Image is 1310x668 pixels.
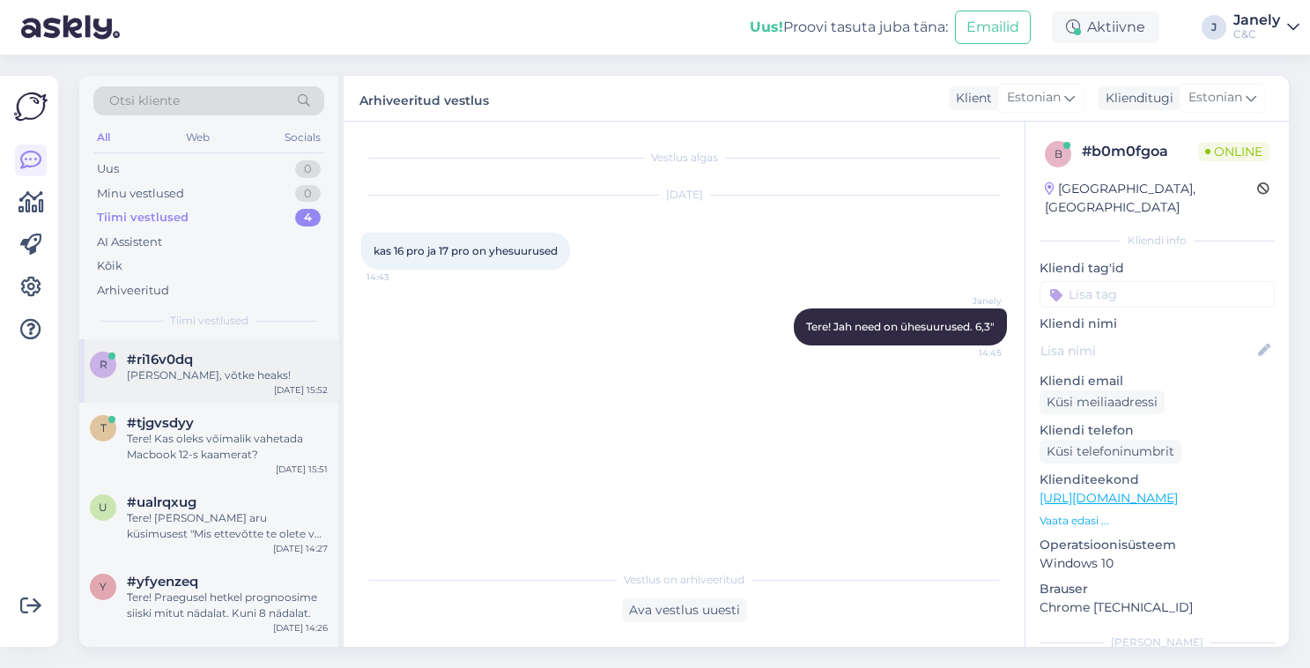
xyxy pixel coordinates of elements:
[1040,471,1275,489] p: Klienditeekond
[1040,536,1275,554] p: Operatsioonisüsteem
[281,126,324,149] div: Socials
[936,346,1002,360] span: 14:45
[936,294,1002,308] span: Janely
[1040,421,1275,440] p: Kliendi telefon
[1040,390,1165,414] div: Küsi meiliaadressi
[750,17,948,38] div: Proovi tasuta juba täna:
[1040,440,1181,464] div: Küsi telefoninumbrit
[97,282,169,300] div: Arhiveeritud
[127,510,328,542] div: Tere! [PERSON_NAME] aru küsimusest "Mis ettevõtte te olete või pood?" et soovite teada ettevõtte ...
[1040,372,1275,390] p: Kliendi email
[949,89,992,108] div: Klient
[295,160,321,178] div: 0
[622,598,747,622] div: Ava vestlus uuesti
[361,150,1007,166] div: Vestlus algas
[955,11,1031,44] button: Emailid
[127,574,198,590] span: #yfyenzeq
[1198,142,1269,161] span: Online
[374,244,558,257] span: kas 16 pro ja 17 pro on yhesuurused
[1233,13,1280,27] div: Janely
[127,367,328,383] div: [PERSON_NAME], võtke heaks!
[359,86,489,110] label: Arhiveeritud vestlus
[273,542,328,555] div: [DATE] 14:27
[170,313,248,329] span: Tiimi vestlused
[1082,141,1198,162] div: # b0m0fgoa
[276,463,328,476] div: [DATE] 15:51
[99,501,107,514] span: u
[100,421,107,434] span: t
[1099,89,1173,108] div: Klienditugi
[1055,147,1062,160] span: b
[1188,88,1242,108] span: Estonian
[127,494,196,510] span: #ualrqxug
[1040,635,1275,650] div: [PERSON_NAME]
[182,126,213,149] div: Web
[1040,315,1275,333] p: Kliendi nimi
[97,185,184,203] div: Minu vestlused
[100,580,107,593] span: y
[1007,88,1061,108] span: Estonian
[806,320,995,333] span: Tere! Jah need on ühesuurused. 6,3"
[366,271,433,284] span: 14:43
[1040,580,1275,598] p: Brauser
[1052,11,1159,43] div: Aktiivne
[1202,15,1226,40] div: J
[109,92,180,110] span: Otsi kliente
[1045,180,1257,217] div: [GEOGRAPHIC_DATA], [GEOGRAPHIC_DATA]
[97,234,162,251] div: AI Assistent
[100,358,107,371] span: r
[750,19,783,35] b: Uus!
[1233,27,1280,41] div: C&C
[127,431,328,463] div: Tere! Kas oleks võimalik vahetada Macbook 12-s kaamerat?
[295,185,321,203] div: 0
[624,572,744,588] span: Vestlus on arhiveeritud
[127,415,194,431] span: #tjgvsdyy
[361,187,1007,203] div: [DATE]
[1040,513,1275,529] p: Vaata edasi ...
[127,352,193,367] span: #ri16v0dq
[1040,490,1178,506] a: [URL][DOMAIN_NAME]
[127,590,328,621] div: Tere! Praegusel hetkel prognoosime siiski mitut nädalat. Kuni 8 nädalat.
[273,621,328,635] div: [DATE] 14:26
[14,90,48,123] img: Askly Logo
[1040,554,1275,573] p: Windows 10
[1040,341,1254,360] input: Lisa nimi
[295,209,321,226] div: 4
[1040,259,1275,278] p: Kliendi tag'id
[274,383,328,397] div: [DATE] 15:52
[1233,13,1299,41] a: JanelyC&C
[97,257,122,275] div: Kõik
[97,160,119,178] div: Uus
[97,209,189,226] div: Tiimi vestlused
[93,126,114,149] div: All
[1040,598,1275,617] p: Chrome [TECHNICAL_ID]
[1040,281,1275,308] input: Lisa tag
[1040,233,1275,249] div: Kliendi info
